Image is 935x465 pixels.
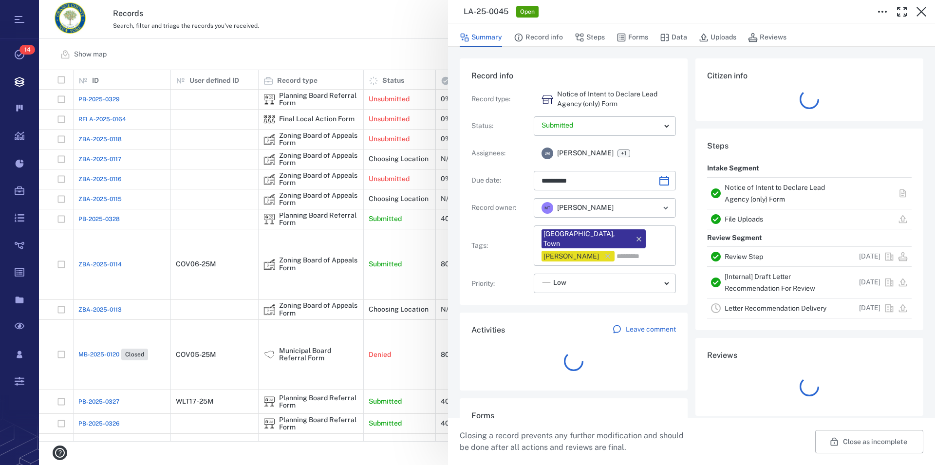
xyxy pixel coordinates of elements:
p: Notice of Intent to Declare Lead Agency (only) Form [557,90,676,109]
p: Status : [471,121,530,131]
p: [DATE] [859,303,880,313]
a: Review Step [725,253,763,260]
div: Notice of Intent to Declare Lead Agency (only) Form [542,93,553,105]
h6: Forms [471,410,676,422]
p: [DATE] [859,252,880,261]
p: Priority : [471,279,530,289]
p: Record owner : [471,203,530,213]
p: Leave comment [626,325,676,335]
h6: Activities [471,324,505,336]
h6: Citizen info [707,70,912,82]
p: [DATE] [859,278,880,287]
button: Uploads [699,28,736,47]
a: Notice of Intent to Declare Lead Agency (only) Form [725,184,825,203]
span: Low [553,278,566,288]
div: Citizen info [695,58,923,129]
button: Close [912,2,931,21]
p: Submitted [542,121,660,130]
p: Intake Segment [707,160,759,177]
div: M T [542,202,553,214]
div: Record infoRecord type:Notice of Intent to Declare Lead Agency (only) FormStatus:Assignees:JM[PER... [460,58,688,313]
span: [PERSON_NAME] [557,149,614,158]
div: [PERSON_NAME] [543,252,599,261]
div: ActivitiesLeave comment [460,313,688,398]
span: +1 [617,149,630,157]
button: Toggle to Edit Boxes [873,2,892,21]
div: StepsIntake SegmentNotice of Intent to Declare Lead Agency (only) FormFile UploadsReview SegmentR... [695,129,923,338]
button: Record info [514,28,563,47]
p: Assignees : [471,149,530,158]
button: Summary [460,28,502,47]
p: Closing a record prevents any further modification and should be done after all actions and revie... [460,430,692,453]
button: Close as incomplete [815,430,923,453]
span: Help [21,7,41,16]
p: Review Segment [707,229,762,247]
h3: LA-25-0045 [464,6,508,18]
h6: Steps [707,140,912,152]
button: Open [659,201,673,215]
a: Letter Recommendation Delivery [725,304,826,312]
div: Reviews [695,338,923,424]
p: Due date : [471,176,530,186]
div: J M [542,148,553,159]
button: Forms [617,28,648,47]
span: [PERSON_NAME] [557,203,614,213]
a: [Internal] Draft Letter Recommendation For Review [725,273,815,292]
span: Open [518,8,537,16]
button: Toggle Fullscreen [892,2,912,21]
span: 14 [19,45,35,55]
button: Reviews [748,28,786,47]
p: Record type : [471,94,530,104]
h6: Record info [471,70,676,82]
h6: Reviews [707,350,912,361]
button: Steps [575,28,605,47]
div: [GEOGRAPHIC_DATA], Town [543,229,630,248]
a: File Uploads [725,215,763,223]
button: Choose date, selected date is Sep 25, 2025 [654,171,674,190]
span: +1 [619,149,629,158]
a: Leave comment [612,324,676,336]
p: Tags : [471,241,530,251]
button: Data [660,28,687,47]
